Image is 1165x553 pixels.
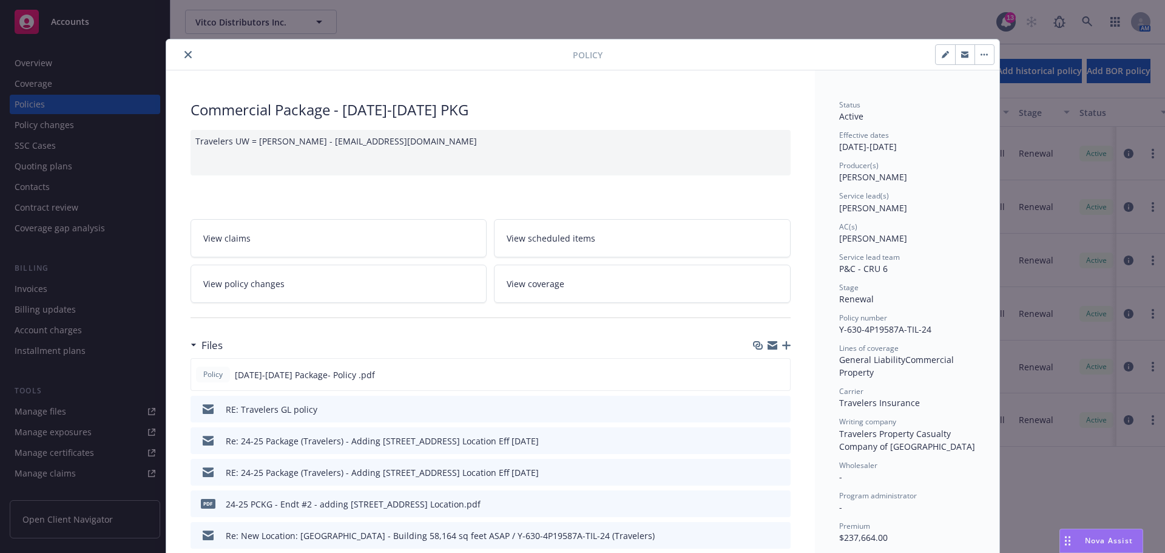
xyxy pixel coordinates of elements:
span: Producer(s) [839,160,879,171]
div: RE: 24-25 Package (Travelers) - Adding [STREET_ADDRESS] Location Eff [DATE] [226,466,539,479]
span: Stage [839,282,859,293]
span: Writing company [839,416,896,427]
span: Travelers Property Casualty Company of [GEOGRAPHIC_DATA] [839,428,975,452]
div: Commercial Package - [DATE]-[DATE] PKG [191,100,791,120]
span: Lines of coverage [839,343,899,353]
span: View policy changes [203,277,285,290]
span: Wholesaler [839,460,877,470]
div: RE: Travelers GL policy [226,403,317,416]
span: Premium [839,521,870,531]
div: Drag to move [1060,529,1075,552]
a: View policy changes [191,265,487,303]
div: Re: New Location: [GEOGRAPHIC_DATA] - Building 58,164 sq feet ASAP / Y-630-4P19587A-TIL-24 (Trave... [226,529,655,542]
span: View claims [203,232,251,245]
div: 24-25 PCKG - Endt #2 - adding [STREET_ADDRESS] Location.pdf [226,498,481,511]
span: - [839,501,842,513]
div: [DATE] - [DATE] [839,130,975,153]
button: preview file [775,529,786,542]
span: Policy number [839,313,887,323]
span: Program administrator [839,490,917,501]
span: [PERSON_NAME] [839,171,907,183]
span: Commercial Property [839,354,956,378]
button: preview file [775,466,786,479]
span: Policy [201,369,225,380]
span: Y-630-4P19587A-TIL-24 [839,324,931,335]
span: View scheduled items [507,232,595,245]
a: View claims [191,219,487,257]
div: Travelers UW = [PERSON_NAME] - [EMAIL_ADDRESS][DOMAIN_NAME] [191,130,791,175]
span: Status [839,100,860,110]
span: Active [839,110,863,122]
span: P&C - CRU 6 [839,263,888,274]
button: Nova Assist [1059,529,1143,553]
div: Files [191,338,223,353]
span: - [839,471,842,483]
span: Nova Assist [1085,535,1133,546]
div: Re: 24-25 Package (Travelers) - Adding [STREET_ADDRESS] Location Eff [DATE] [226,435,539,447]
span: AC(s) [839,222,857,232]
button: preview file [774,368,785,381]
span: Carrier [839,386,863,396]
span: [PERSON_NAME] [839,232,907,244]
span: Effective dates [839,130,889,140]
span: [PERSON_NAME] [839,202,907,214]
a: View scheduled items [494,219,791,257]
span: General Liability [839,354,905,365]
button: preview file [775,403,786,416]
button: download file [755,368,765,381]
span: Service lead team [839,252,900,262]
button: preview file [775,498,786,511]
span: Travelers Insurance [839,397,920,409]
button: download file [755,498,765,511]
span: $237,664.00 [839,532,888,543]
span: pdf [201,499,215,508]
h3: Files [201,338,223,353]
button: download file [755,466,765,479]
span: Policy [573,49,603,61]
button: preview file [775,435,786,447]
span: [DATE]-[DATE] Package- Policy .pdf [235,368,375,381]
span: Renewal [839,293,874,305]
span: Service lead(s) [839,191,889,201]
button: download file [755,403,765,416]
a: View coverage [494,265,791,303]
button: download file [755,529,765,542]
span: View coverage [507,277,564,290]
button: close [181,47,195,62]
button: download file [755,435,765,447]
